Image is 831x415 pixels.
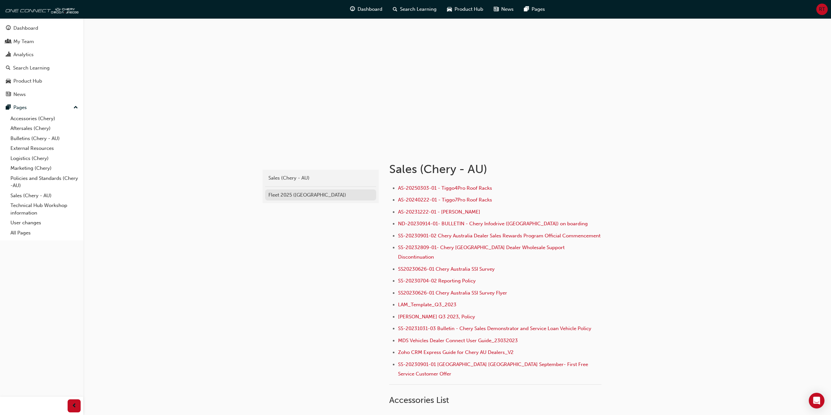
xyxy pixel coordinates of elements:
span: prev-icon [72,402,77,410]
span: chart-icon [6,52,11,58]
a: Marketing (Chery) [8,163,81,173]
div: Open Intercom Messenger [809,393,824,408]
a: Accessories (Chery) [8,114,81,124]
a: [PERSON_NAME] Q3 2023, Policy [398,314,475,320]
span: guage-icon [350,5,355,13]
span: pages-icon [6,105,11,111]
span: search-icon [393,5,397,13]
div: Fleet 2025 ([GEOGRAPHIC_DATA]) [268,191,373,199]
a: pages-iconPages [519,3,550,16]
div: Pages [13,104,27,111]
div: Sales (Chery - AU) [268,174,373,182]
a: Technical Hub Workshop information [8,200,81,218]
a: AS-20231222-01 - [PERSON_NAME] [398,209,480,215]
a: Bulletins (Chery - AU) [8,134,81,144]
a: User changes [8,218,81,228]
a: SS20230626-01 Chery Australia SSI Survey Flyer [398,290,507,296]
span: Dashboard [358,6,382,13]
a: SS-20230704-02 Reporting Policy [398,278,476,284]
a: News [3,88,81,101]
div: Product Hub [13,77,42,85]
a: search-iconSearch Learning [388,3,442,16]
span: news-icon [494,5,499,13]
a: news-iconNews [488,3,519,16]
span: people-icon [6,39,11,45]
a: SS-20232809-01- Chery [GEOGRAPHIC_DATA] Dealer Wholesale Support Discontinuation [398,245,566,260]
a: Sales (Chery - AU) [265,172,376,184]
span: Pages [532,6,545,13]
button: Pages [3,102,81,114]
a: Policies and Standards (Chery -AU) [8,173,81,191]
a: car-iconProduct Hub [442,3,488,16]
a: SS-20230901-02 Chery Australia Dealer Sales Rewards Program Official Commencement [398,233,600,239]
img: oneconnect [3,3,78,16]
button: RT [816,4,828,15]
a: External Resources [8,143,81,153]
a: My Team [3,36,81,48]
a: Sales (Chery - AU) [8,191,81,201]
span: car-icon [6,78,11,84]
span: up-icon [73,104,78,112]
a: ND-20230914-01- BULLETIN - Chery Infodrive ([GEOGRAPHIC_DATA]) on boarding [398,221,588,227]
a: Search Learning [3,62,81,74]
button: DashboardMy TeamAnalyticsSearch LearningProduct HubNews [3,21,81,102]
div: Analytics [13,51,34,58]
span: RT [819,6,825,13]
span: car-icon [447,5,452,13]
span: Search Learning [400,6,437,13]
a: guage-iconDashboard [345,3,388,16]
a: Dashboard [3,22,81,34]
a: SS20230626-01 Chery Australia SSI Survey [398,266,495,272]
span: news-icon [6,92,11,98]
a: Fleet 2025 ([GEOGRAPHIC_DATA]) [265,189,376,201]
a: Zoho CRM Express Guide for Chery AU Dealers_V2 [398,349,514,355]
a: SS-20230901-01 [GEOGRAPHIC_DATA] [GEOGRAPHIC_DATA] September- First Free Service Customer Offer [398,361,589,377]
a: Analytics [3,49,81,61]
a: Logistics (Chery) [8,153,81,164]
a: MDS Vehicles Dealer Connect User Guide_23032023 [398,338,518,343]
div: News [13,91,26,98]
div: Search Learning [13,64,50,72]
a: LAM_Template_Q3_2023 [398,302,456,308]
div: My Team [13,38,34,45]
span: search-icon [6,65,10,71]
span: Accessories List [389,395,449,405]
span: pages-icon [524,5,529,13]
span: News [501,6,514,13]
span: guage-icon [6,25,11,31]
a: AS-20250303-01 - Tiggo4Pro Roof Racks [398,185,492,191]
a: AS-20240222-01 - Tiggo7Pro Roof Racks [398,197,492,203]
div: Dashboard [13,24,38,32]
h1: Sales (Chery - AU) [389,162,603,176]
a: Aftersales (Chery) [8,123,81,134]
a: All Pages [8,228,81,238]
span: Product Hub [455,6,483,13]
a: Product Hub [3,75,81,87]
a: SS-20231031-03 Bulletin - Chery Sales Demonstrator and Service Loan Vehicle Policy [398,326,591,331]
